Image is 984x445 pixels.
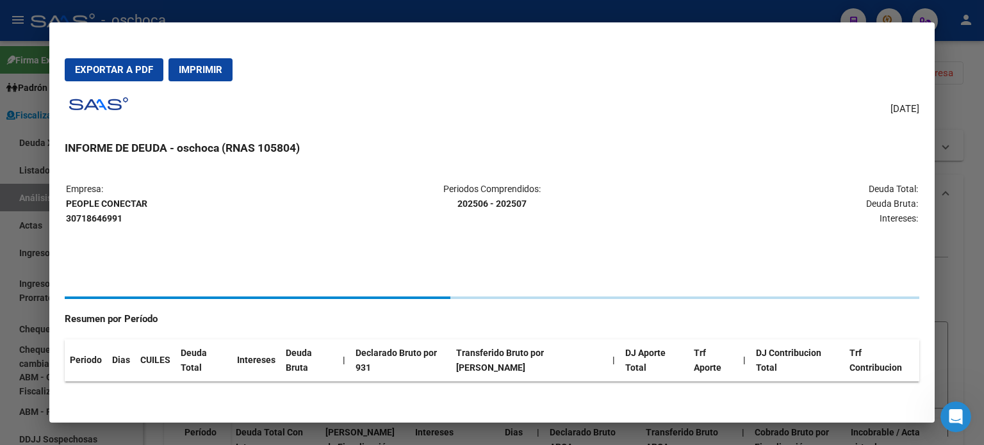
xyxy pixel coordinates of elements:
th: DJ Contribucion Total [751,339,844,382]
p: Empresa: [66,182,349,225]
h3: INFORME DE DEUDA - oschoca (RNAS 105804) [65,140,919,156]
p: Periodos Comprendidos: [350,182,634,211]
th: Trf Contribucion [844,339,919,382]
th: CUILES [135,339,176,382]
span: Imprimir [179,64,222,76]
h4: Resumen por Período [65,312,919,327]
th: Transferido Bruto por [PERSON_NAME] [451,339,607,382]
th: Deuda Total [176,339,232,382]
span: [DATE] [890,102,919,117]
th: | [338,339,350,382]
strong: 202506 - 202507 [457,198,527,209]
th: DJ Aporte Total [620,339,689,382]
th: Declarado Bruto por 931 [350,339,451,382]
span: Exportar a PDF [75,64,153,76]
th: Dias [107,339,135,382]
iframe: Intercom live chat [940,401,971,432]
th: | [607,339,620,382]
th: | [738,339,751,382]
button: Exportar a PDF [65,58,163,81]
th: Periodo [65,339,107,382]
strong: PEOPLE CONECTAR 30718646991 [66,198,147,223]
button: Imprimir [168,58,233,81]
p: Deuda Total: Deuda Bruta: Intereses: [635,182,918,225]
th: Intereses [232,339,281,382]
th: Deuda Bruta [281,339,338,382]
th: Trf Aporte [689,339,739,382]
